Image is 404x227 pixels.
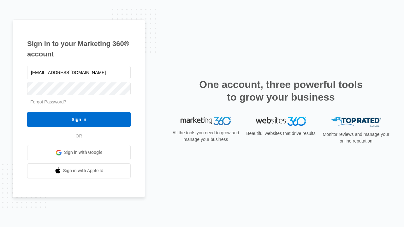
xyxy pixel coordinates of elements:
[27,66,131,79] input: Email
[181,117,231,125] img: Marketing 360
[71,133,87,139] span: OR
[27,38,131,59] h1: Sign in to your Marketing 360® account
[27,145,131,160] a: Sign in with Google
[256,117,306,126] img: Websites 360
[30,99,66,104] a: Forgot Password?
[170,130,241,143] p: All the tools you need to grow and manage your business
[27,163,131,178] a: Sign in with Apple Id
[64,149,103,156] span: Sign in with Google
[197,78,365,103] h2: One account, three powerful tools to grow your business
[331,117,381,127] img: Top Rated Local
[246,130,316,137] p: Beautiful websites that drive results
[63,167,104,174] span: Sign in with Apple Id
[27,112,131,127] input: Sign In
[321,131,391,144] p: Monitor reviews and manage your online reputation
